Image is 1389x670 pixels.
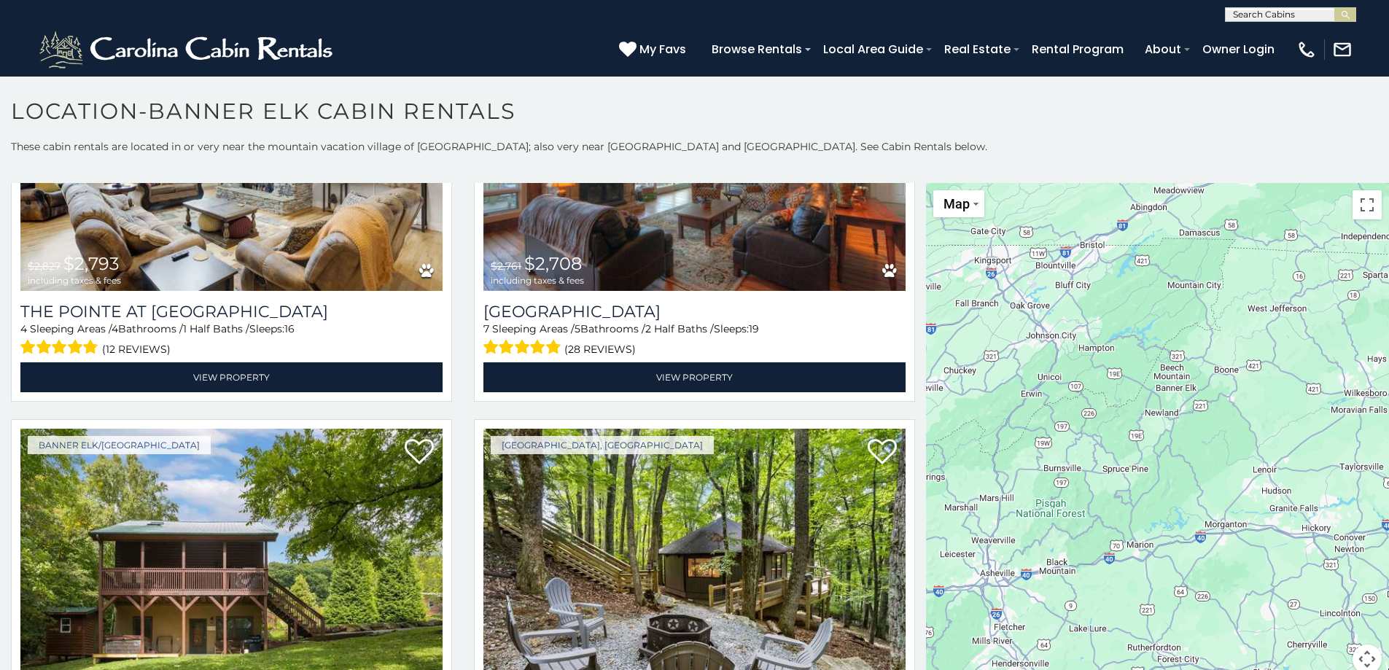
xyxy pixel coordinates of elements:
a: Banner Elk/[GEOGRAPHIC_DATA] [28,436,211,454]
a: About [1137,36,1188,62]
a: View Property [483,362,906,392]
span: $2,761 [491,260,521,273]
span: 16 [284,322,295,335]
div: Sleeping Areas / Bathrooms / Sleeps: [20,322,443,359]
a: Browse Rentals [704,36,809,62]
a: View Property [20,362,443,392]
h3: Majestic Mountain Haus [483,302,906,322]
a: Owner Login [1195,36,1282,62]
span: (12 reviews) [102,340,171,359]
a: Real Estate [937,36,1018,62]
a: Add to favorites [405,437,434,468]
button: Change map style [933,190,984,217]
img: White-1-2.png [36,28,339,71]
span: 4 [20,322,27,335]
button: Toggle fullscreen view [1353,190,1382,219]
span: My Favs [639,40,686,58]
span: including taxes & fees [28,276,121,285]
span: $2,708 [524,253,582,274]
span: $2,827 [28,260,61,273]
h3: The Pointe at North View [20,302,443,322]
span: 5 [575,322,580,335]
a: Rental Program [1024,36,1131,62]
div: Sleeping Areas / Bathrooms / Sleeps: [483,322,906,359]
span: 2 Half Baths / [645,322,714,335]
img: mail-regular-white.png [1332,39,1353,60]
span: 1 Half Baths / [183,322,249,335]
a: My Favs [619,40,690,59]
a: Local Area Guide [816,36,930,62]
img: phone-regular-white.png [1296,39,1317,60]
a: [GEOGRAPHIC_DATA] [483,302,906,322]
a: The Pointe at [GEOGRAPHIC_DATA] [20,302,443,322]
span: 19 [749,322,759,335]
span: 4 [112,322,118,335]
span: including taxes & fees [491,276,584,285]
span: Map [943,196,970,211]
a: [GEOGRAPHIC_DATA], [GEOGRAPHIC_DATA] [491,436,714,454]
a: Add to favorites [868,437,897,468]
span: (28 reviews) [564,340,636,359]
span: 7 [483,322,489,335]
span: $2,793 [63,253,120,274]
